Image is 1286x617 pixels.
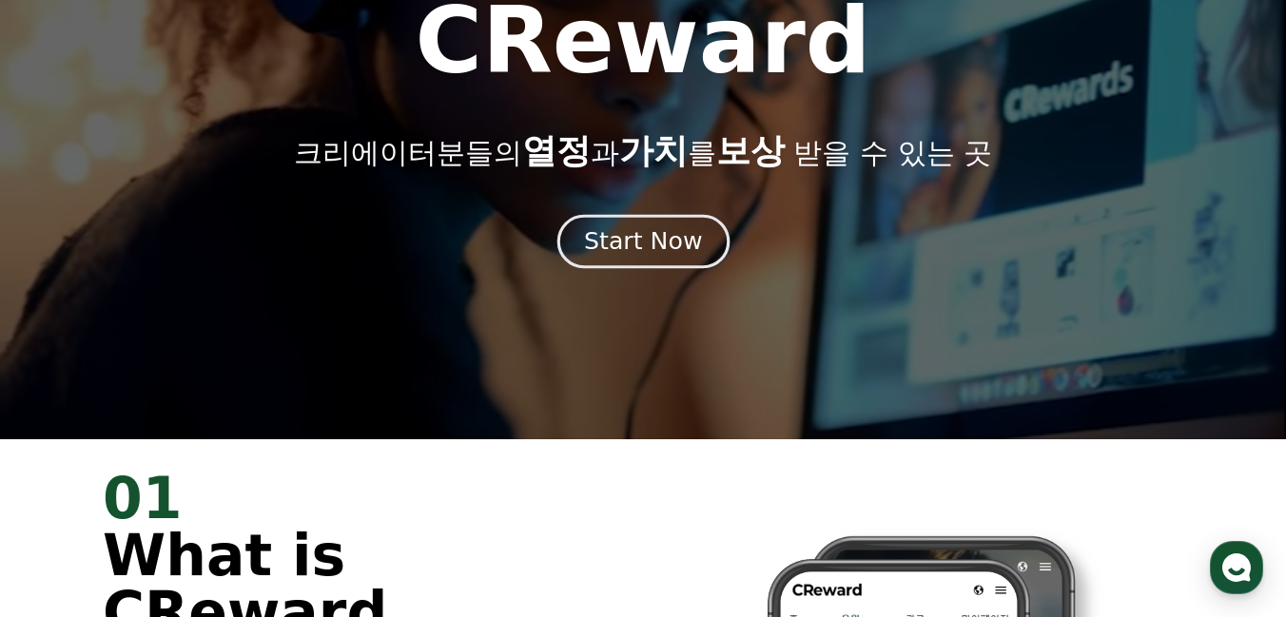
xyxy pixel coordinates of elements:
div: 01 [103,470,620,527]
button: Start Now [556,214,729,268]
span: 보상 [716,131,785,170]
a: 홈 [6,459,126,507]
span: 가치 [619,131,688,170]
span: 대화 [174,489,197,504]
span: 열정 [522,131,591,170]
a: 설정 [245,459,365,507]
span: 홈 [60,488,71,503]
p: 크리에이터분들의 과 를 받을 수 있는 곳 [294,132,992,170]
span: 설정 [294,488,317,503]
a: 대화 [126,459,245,507]
a: Start Now [561,235,726,253]
div: Start Now [584,225,702,258]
